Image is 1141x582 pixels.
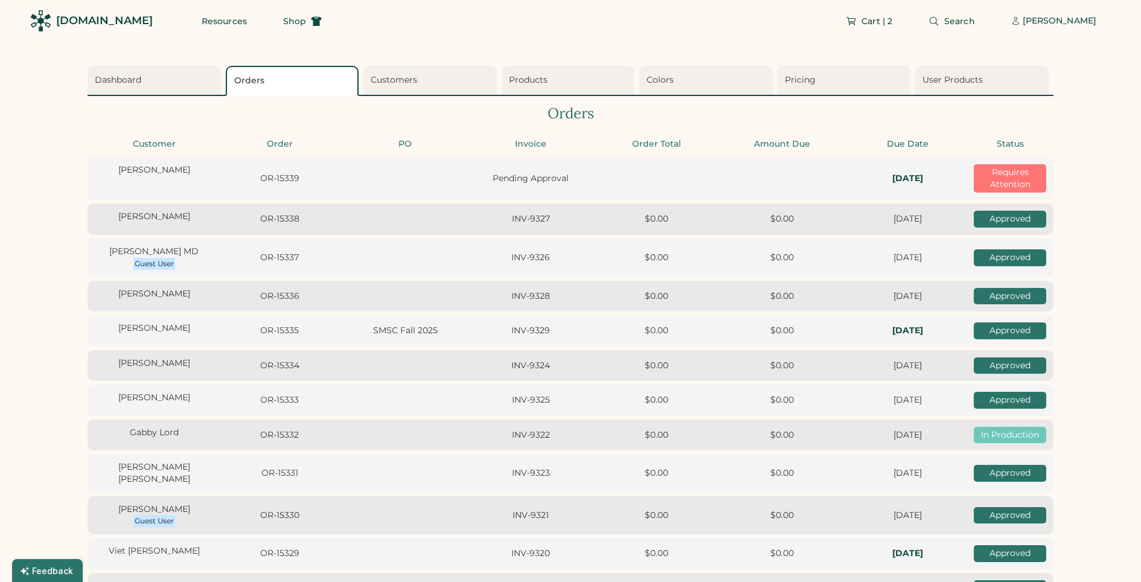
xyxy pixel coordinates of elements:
img: Rendered Logo - Screens [30,10,51,31]
div: Status [974,138,1046,150]
div: $0.00 [723,290,841,302]
div: In-Hands: Fri, Oct 17, 2025 [848,548,967,560]
div: In Production [974,427,1046,444]
div: [PERSON_NAME] [95,288,213,300]
div: Order [220,138,339,150]
div: $0.00 [723,394,841,406]
button: Shop [269,9,336,33]
div: Approved [974,211,1046,228]
div: Pricing [785,74,907,86]
div: $0.00 [597,325,715,337]
div: OR-15337 [220,252,339,264]
div: [PERSON_NAME] [95,211,213,223]
div: Products [509,74,631,86]
div: [PERSON_NAME] [95,392,213,404]
div: INV-9326 [471,252,590,264]
div: $0.00 [597,290,715,302]
div: Viet [PERSON_NAME] [95,545,213,557]
div: OR-15334 [220,360,339,372]
span: Shop [283,17,306,25]
div: Order Total [597,138,715,150]
div: [PERSON_NAME] [95,504,213,516]
div: In-Hands: Fri, Oct 24, 2025 [848,325,967,337]
div: [DATE] [848,429,967,441]
div: [DATE] [848,252,967,264]
div: Approved [974,465,1046,482]
div: Gabby Lord [95,427,213,439]
div: OR-15330 [220,510,339,522]
div: $0.00 [723,252,841,264]
div: Approved [974,322,1046,339]
div: [PERSON_NAME] [95,357,213,369]
div: INV-9322 [471,429,590,441]
div: $0.00 [723,429,841,441]
div: Orders [234,75,354,87]
div: Amount Due [723,138,841,150]
div: [DATE] [848,213,967,225]
button: Cart | 2 [831,9,907,33]
div: OR-15329 [220,548,339,560]
div: OR-15338 [220,213,339,225]
div: [PERSON_NAME] [95,322,213,334]
div: INV-9327 [471,213,590,225]
div: [DATE] [848,290,967,302]
div: OR-15339 [220,173,339,185]
div: OR-15331 [220,467,339,479]
div: $0.00 [597,510,715,522]
div: $0.00 [597,429,715,441]
div: $0.00 [597,213,715,225]
div: PO [346,138,464,150]
button: Search [914,9,989,33]
div: [DOMAIN_NAME] [56,13,153,28]
div: $0.00 [723,548,841,560]
div: [DATE] [848,510,967,522]
div: Approved [974,288,1046,305]
div: OR-15333 [220,394,339,406]
div: INV-9323 [471,467,590,479]
div: $0.00 [597,394,715,406]
div: Guest User [135,259,174,269]
div: [PERSON_NAME] MD [95,246,213,258]
div: OR-15332 [220,429,339,441]
div: SMSC Fall 2025 [346,325,464,337]
div: $0.00 [723,213,841,225]
div: Requires Attention [974,164,1046,193]
div: $0.00 [723,325,841,337]
div: Customer [95,138,213,150]
div: $0.00 [597,548,715,560]
div: [DATE] [848,394,967,406]
div: Customers [371,74,493,86]
div: Orders [88,103,1053,124]
span: Cart | 2 [861,17,892,25]
div: Pending Approval [471,173,590,185]
div: Invoice [471,138,590,150]
div: OR-15336 [220,290,339,302]
div: Approved [974,357,1046,374]
div: In-Hands: Thu, Nov 6, 2025 [848,173,967,185]
div: INV-9321 [471,510,590,522]
div: OR-15335 [220,325,339,337]
div: User Products [922,74,1045,86]
div: $0.00 [597,467,715,479]
div: Approved [974,392,1046,409]
div: [PERSON_NAME] [95,164,213,176]
div: $0.00 [597,252,715,264]
div: INV-9325 [471,394,590,406]
div: Due Date [848,138,967,150]
div: Dashboard [95,74,217,86]
button: Resources [187,9,261,33]
div: Colors [647,74,769,86]
div: $0.00 [723,360,841,372]
div: [PERSON_NAME] [1023,15,1096,27]
div: Approved [974,249,1046,266]
div: INV-9324 [471,360,590,372]
div: Approved [974,545,1046,562]
div: INV-9329 [471,325,590,337]
div: INV-9320 [471,548,590,560]
div: $0.00 [597,360,715,372]
div: [DATE] [848,467,967,479]
div: [DATE] [848,360,967,372]
span: Search [944,17,975,25]
div: [PERSON_NAME] [PERSON_NAME] [95,461,213,485]
div: Approved [974,507,1046,524]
